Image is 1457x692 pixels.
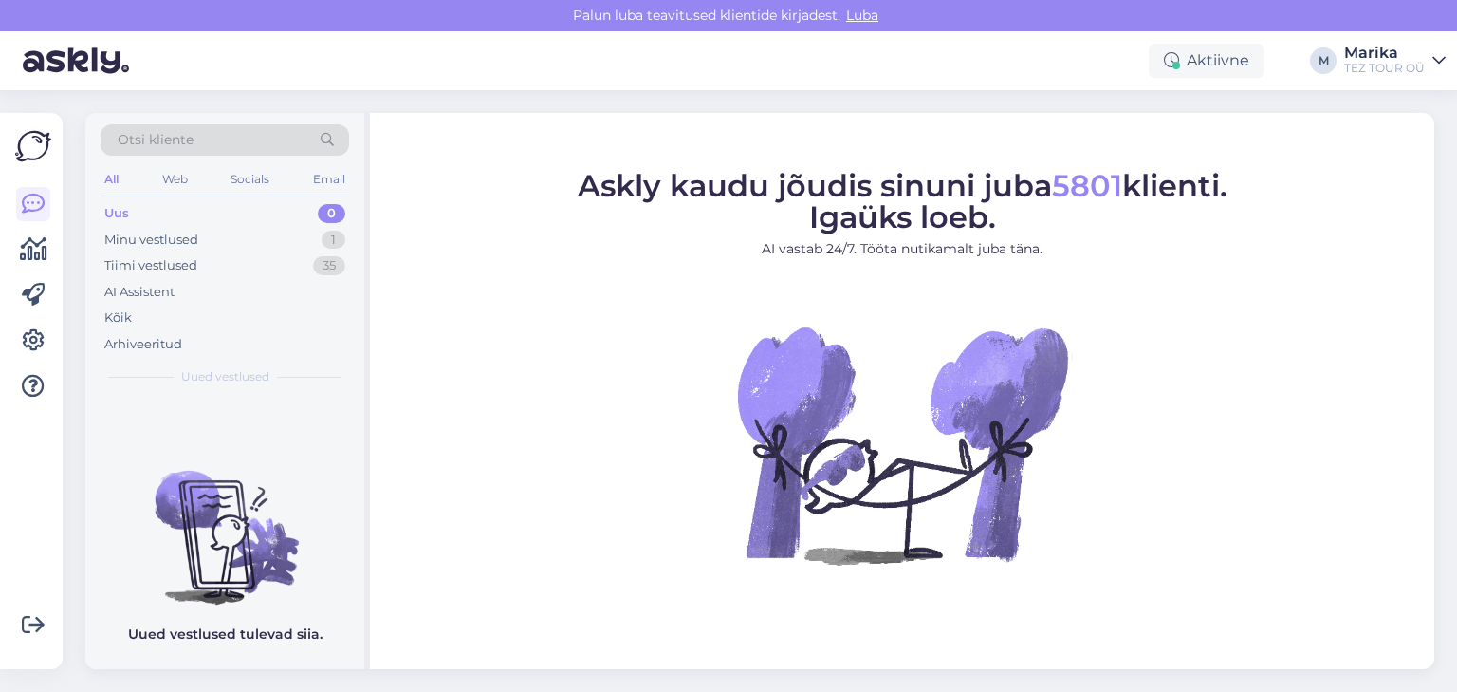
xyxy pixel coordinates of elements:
[15,128,51,164] img: Askly Logo
[1310,47,1337,74] div: M
[118,130,194,150] span: Otsi kliente
[1052,166,1122,203] span: 5801
[158,167,192,192] div: Web
[227,167,273,192] div: Socials
[318,204,345,223] div: 0
[104,231,198,250] div: Minu vestlused
[104,283,175,302] div: AI Assistent
[104,335,182,354] div: Arhiveeritud
[1344,46,1446,76] a: MarikaTEZ TOUR OÜ
[1344,46,1425,61] div: Marika
[313,256,345,275] div: 35
[104,256,197,275] div: Tiimi vestlused
[181,368,269,385] span: Uued vestlused
[309,167,349,192] div: Email
[322,231,345,250] div: 1
[101,167,122,192] div: All
[1344,61,1425,76] div: TEZ TOUR OÜ
[104,309,132,327] div: Kõik
[128,625,323,645] p: Uued vestlused tulevad siia.
[104,204,129,223] div: Uus
[840,7,884,24] span: Luba
[85,437,364,608] img: No chats
[578,166,1227,234] span: Askly kaudu jõudis sinuni juba klienti. Igaüks loeb.
[578,238,1227,258] p: AI vastab 24/7. Tööta nutikamalt juba täna.
[731,273,1073,615] img: No Chat active
[1149,44,1264,78] div: Aktiivne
